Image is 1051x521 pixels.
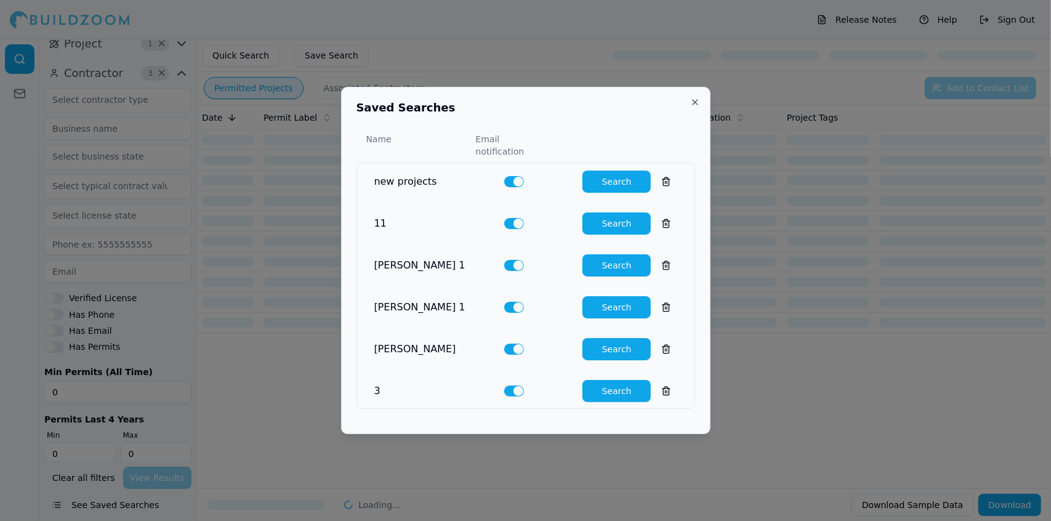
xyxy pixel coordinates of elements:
div: new projects [374,174,495,189]
button: Search [582,338,651,360]
div: Name [366,133,466,158]
button: Search [582,212,651,235]
button: Search [582,380,651,402]
div: [PERSON_NAME] [374,342,495,357]
button: Search [582,171,651,193]
div: 3 [374,384,495,398]
div: Email notification [476,133,549,158]
div: [PERSON_NAME] 1 [374,300,495,315]
button: Search [582,296,651,318]
div: 11 [374,216,495,231]
div: [PERSON_NAME] 1 [374,258,495,273]
button: Search [582,254,651,277]
h2: Saved Searches [356,102,695,113]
